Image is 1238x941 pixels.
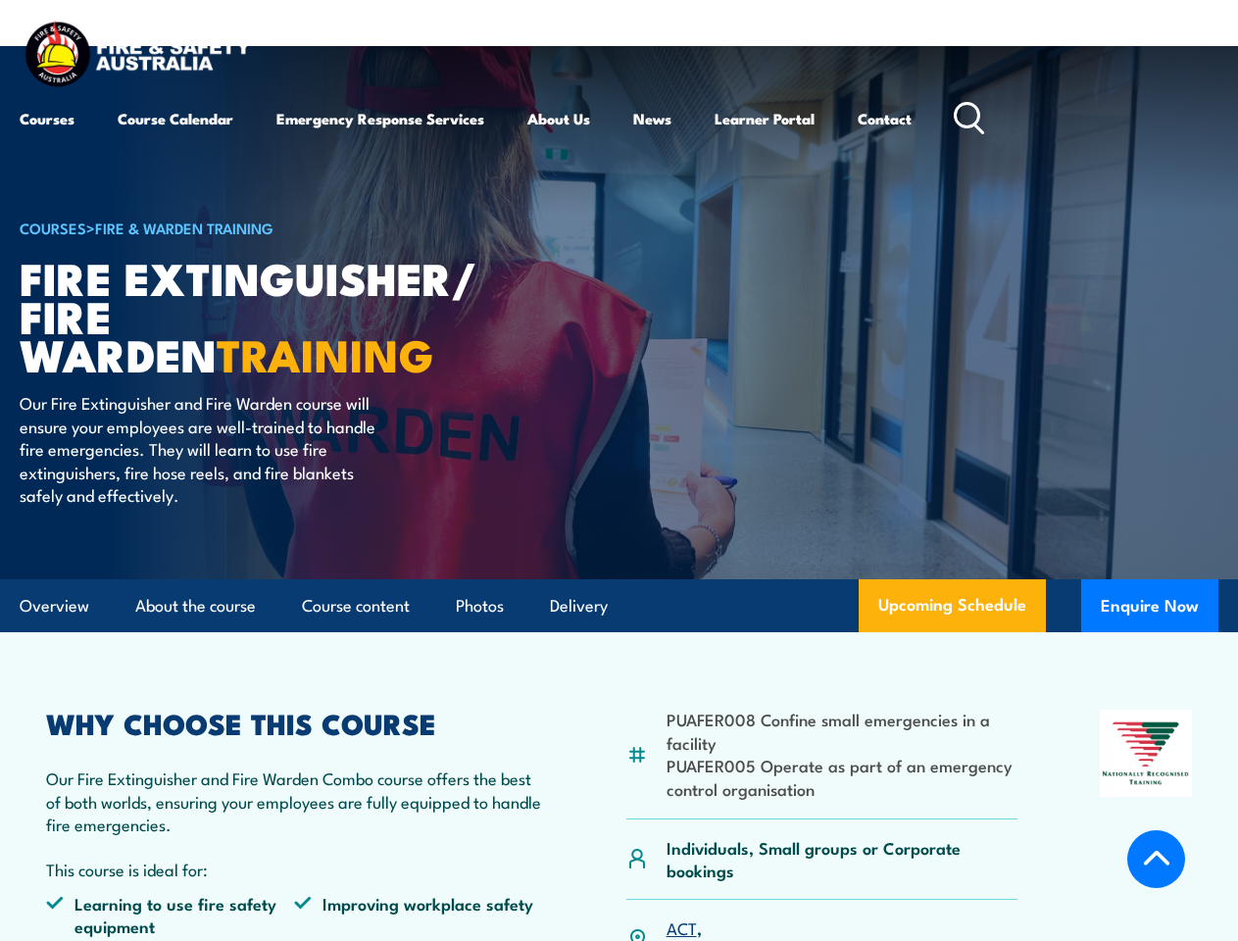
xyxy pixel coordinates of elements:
[217,320,434,387] strong: TRAINING
[550,580,608,632] a: Delivery
[667,754,1017,800] li: PUAFER005 Operate as part of an emergency control organisation
[276,95,484,142] a: Emergency Response Services
[1100,710,1192,797] img: Nationally Recognised Training logo.
[667,708,1017,754] li: PUAFER008 Confine small emergencies in a facility
[20,216,504,239] h6: >
[858,95,912,142] a: Contact
[20,217,86,238] a: COURSES
[456,580,504,632] a: Photos
[20,95,74,142] a: Courses
[302,580,410,632] a: Course content
[20,258,504,372] h1: Fire Extinguisher/ Fire Warden
[95,217,273,238] a: Fire & Warden Training
[20,391,377,506] p: Our Fire Extinguisher and Fire Warden course will ensure your employees are well-trained to handl...
[46,767,543,835] p: Our Fire Extinguisher and Fire Warden Combo course offers the best of both worlds, ensuring your ...
[46,858,543,880] p: This course is ideal for:
[1081,579,1218,632] button: Enquire Now
[20,580,89,632] a: Overview
[135,580,256,632] a: About the course
[715,95,815,142] a: Learner Portal
[667,916,697,939] a: ACT
[46,710,543,735] h2: WHY CHOOSE THIS COURSE
[527,95,590,142] a: About Us
[633,95,671,142] a: News
[859,579,1046,632] a: Upcoming Schedule
[294,892,542,938] li: Improving workplace safety
[118,95,233,142] a: Course Calendar
[46,892,294,938] li: Learning to use fire safety equipment
[667,836,1017,882] p: Individuals, Small groups or Corporate bookings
